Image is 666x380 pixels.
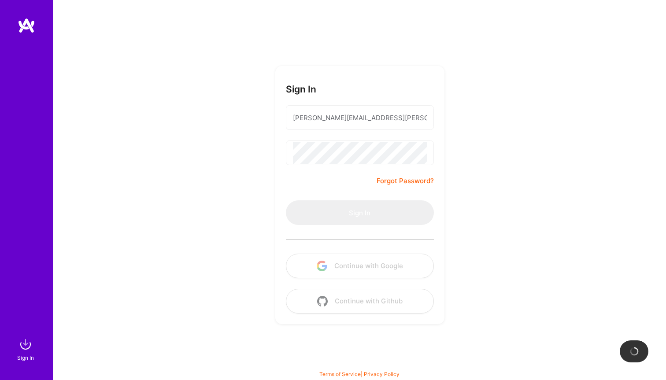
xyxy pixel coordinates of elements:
a: sign inSign In [18,336,34,362]
input: Email... [293,107,427,129]
img: icon [317,261,327,271]
button: Sign In [286,200,434,225]
button: Continue with Github [286,289,434,314]
img: logo [18,18,35,33]
a: Privacy Policy [364,371,400,377]
a: Terms of Service [319,371,361,377]
div: Sign In [17,353,34,362]
img: icon [317,296,328,306]
span: | [319,371,400,377]
img: sign in [17,336,34,353]
h3: Sign In [286,84,316,95]
button: Continue with Google [286,254,434,278]
a: Forgot Password? [377,176,434,186]
img: loading [629,347,639,356]
div: © 2025 ATeams Inc., All rights reserved. [53,354,666,376]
